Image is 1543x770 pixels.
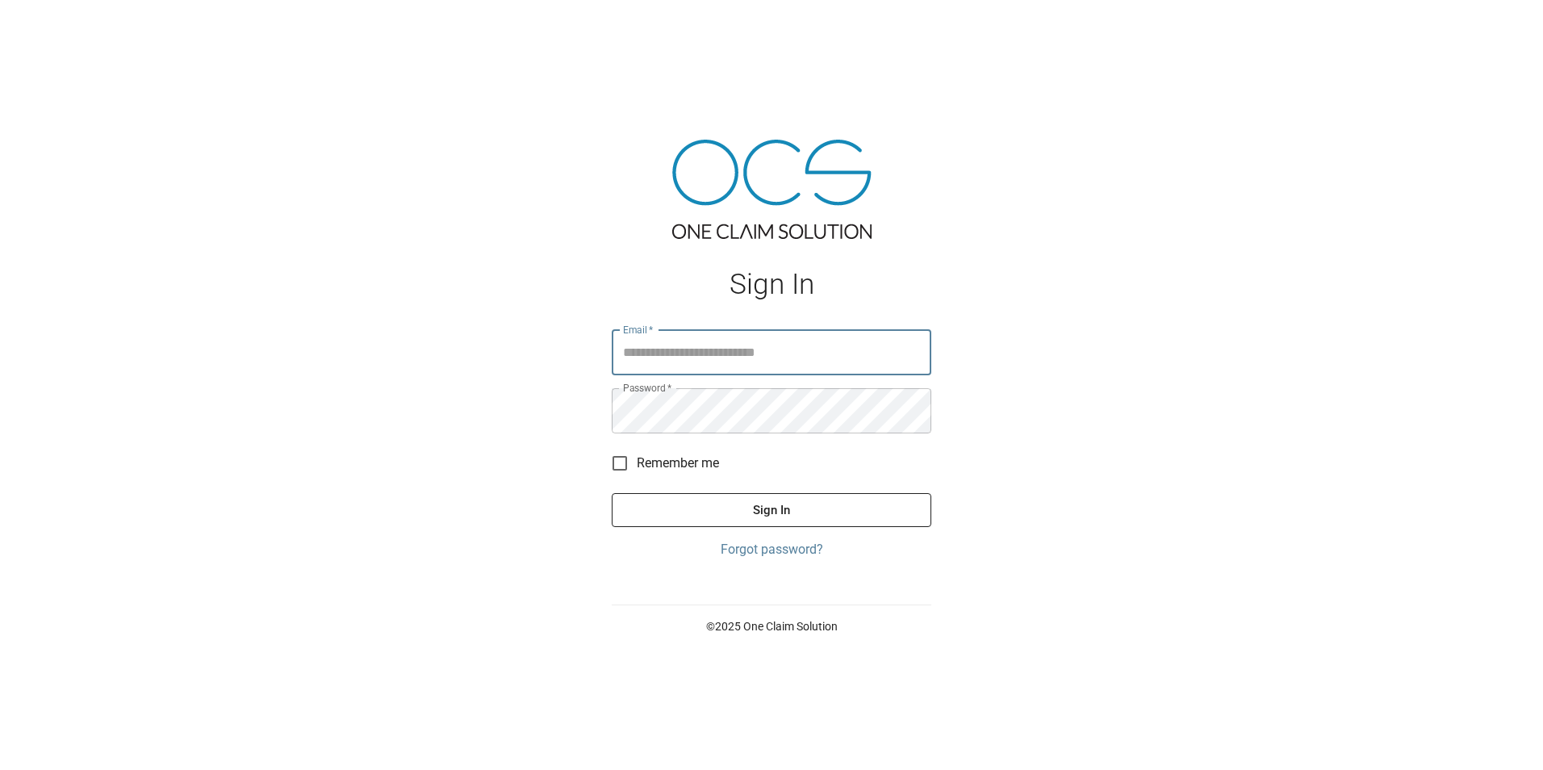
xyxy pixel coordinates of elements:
img: ocs-logo-white-transparent.png [19,10,84,42]
p: © 2025 One Claim Solution [612,618,931,634]
span: Remember me [637,454,719,473]
label: Email [623,323,654,337]
a: Forgot password? [612,540,931,559]
h1: Sign In [612,268,931,301]
img: ocs-logo-tra.png [672,140,872,239]
label: Password [623,381,671,395]
button: Sign In [612,493,931,527]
